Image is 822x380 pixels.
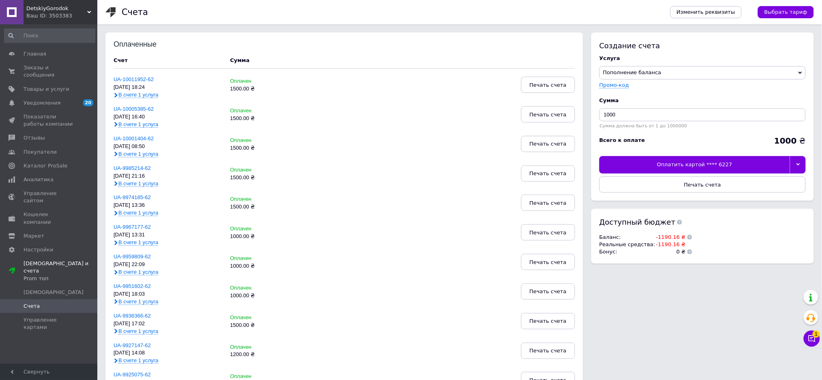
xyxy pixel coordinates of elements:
span: В счете 1 услуга [118,269,158,275]
span: [DEMOGRAPHIC_DATA] [24,289,84,296]
div: [DATE] 08:50 [114,144,222,150]
div: Оплачен [230,315,304,321]
div: [DATE] 22:09 [114,262,222,268]
span: В счете 1 услуга [118,328,158,335]
span: Доступный бюджет [599,217,676,227]
div: Оплачен [230,344,304,350]
button: Чат с покупателем1 [804,331,820,347]
span: В счете 1 услуга [118,121,158,128]
div: [DATE] 18:03 [114,291,222,297]
div: [DATE] 21:16 [114,173,222,179]
td: 0 ₴ [655,248,686,255]
div: Prom топ [24,275,97,282]
span: В счете 1 услуга [118,357,158,364]
h1: Счета [122,7,148,17]
span: Управление сайтом [24,190,75,204]
input: Введите сумму [599,108,806,121]
span: 20 [83,99,93,106]
td: -1190.16 ₴ [655,241,686,248]
b: 1000 [774,136,797,146]
div: 1500.00 ₴ [230,175,304,181]
button: Печать счета [521,343,575,359]
span: Печать счета [530,82,567,88]
div: Оплачен [230,285,304,291]
div: 1200.00 ₴ [230,352,304,358]
div: 1000.00 ₴ [230,263,304,269]
div: Услуга [599,55,806,62]
span: Печать счета [530,288,567,294]
div: Оплачен [230,226,304,232]
a: UA-10011952-62 [114,76,154,82]
span: Печать счета [530,170,567,176]
button: Печать счета [521,165,575,182]
span: Главная [24,50,46,58]
a: UA-10005385-62 [114,106,154,112]
td: Бонус : [599,248,655,255]
div: Оплачен [230,167,304,173]
span: Товары и услуги [24,86,69,93]
span: Печать счета [530,112,567,118]
button: Печать счета [599,176,806,193]
input: Поиск [4,28,95,43]
div: Оплатить картой **** 6227 [599,156,790,173]
span: В счете 1 услуга [118,151,158,157]
button: Печать счета [521,77,575,93]
a: Изменить реквизиты [670,6,742,18]
span: В счете 1 услуга [118,92,158,98]
span: Каталог ProSale [24,162,67,170]
div: 1000.00 ₴ [230,234,304,240]
span: 1 [813,331,820,338]
span: В счете 1 услуга [118,298,158,305]
div: Сумма должна быть от 1 до 1000000 [599,123,806,129]
span: Печать счета [530,348,567,354]
div: [DATE] 13:31 [114,232,222,238]
div: [DATE] 13:36 [114,202,222,208]
div: Счет [114,57,222,64]
span: Уведомления [24,99,60,107]
a: UA-9985214-62 [114,165,151,171]
span: Печать счета [530,259,567,265]
span: Изменить реквизиты [677,9,735,16]
span: Кошелек компании [24,211,75,225]
div: Оплаченные [114,41,167,49]
div: 1500.00 ₴ [230,322,304,328]
div: Ваш ID: 3503383 [26,12,97,19]
div: Оплачен [230,78,304,84]
button: Печать счета [521,254,575,270]
span: Печать счета [530,318,567,324]
td: Реальные средства : [599,241,655,248]
span: В счете 1 услуга [118,180,158,187]
span: Покупатели [24,148,57,156]
td: -1190.16 ₴ [655,234,686,241]
span: Маркет [24,232,44,240]
span: Показатели работы компании [24,113,75,128]
div: [DATE] 18:24 [114,84,222,90]
div: 1000.00 ₴ [230,293,304,299]
span: Заказы и сообщения [24,64,75,79]
span: Управление картами [24,316,75,331]
div: Создание счета [599,41,806,51]
span: [DEMOGRAPHIC_DATA] и счета [24,260,97,282]
div: Сумма [230,57,249,64]
td: Баланс : [599,234,655,241]
span: DetskiyGorodok [26,5,87,12]
a: UA-9974185-62 [114,194,151,200]
div: 1500.00 ₴ [230,145,304,151]
div: 1500.00 ₴ [230,86,304,92]
div: ₴ [774,137,806,145]
button: Печать счета [521,224,575,240]
label: Промо-код [599,82,629,88]
div: 1500.00 ₴ [230,204,304,210]
button: Печать счета [521,106,575,122]
div: 1500.00 ₴ [230,116,304,122]
span: В счете 1 услуга [118,239,158,246]
a: UA-9925075-62 [114,371,151,378]
span: Аналитика [24,176,54,183]
div: Сумма [599,97,806,104]
button: Печать счета [521,136,575,152]
span: Печать счета [530,230,567,236]
div: Оплачен [230,108,304,114]
div: [DATE] 14:08 [114,350,222,356]
div: Оплачен [230,255,304,262]
div: Оплачен [230,374,304,380]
